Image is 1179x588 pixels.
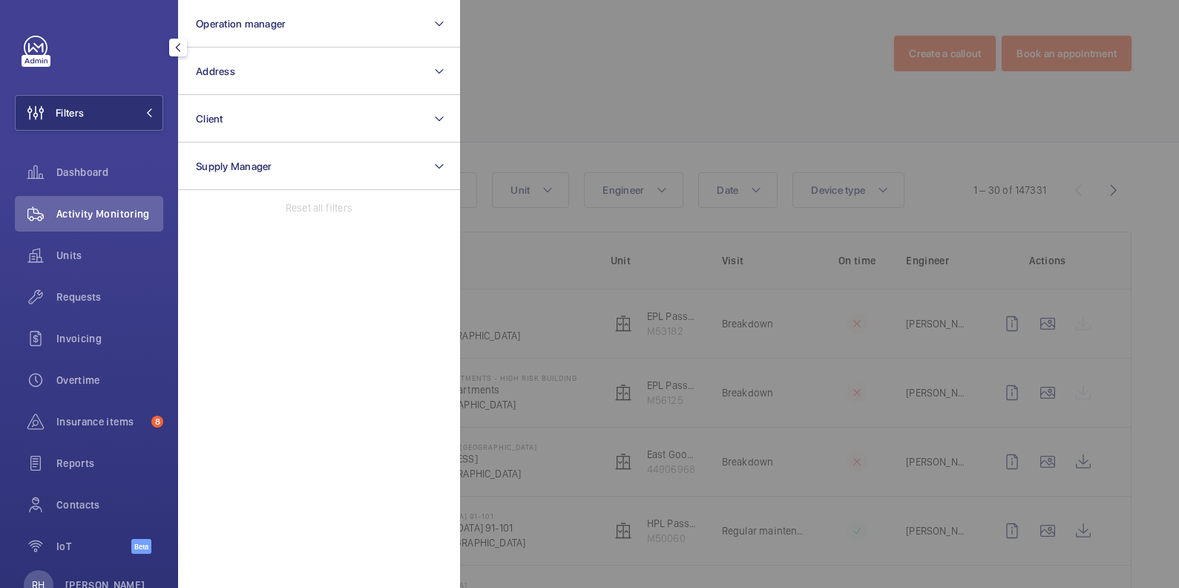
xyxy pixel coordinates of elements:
span: Dashboard [56,165,163,180]
span: Requests [56,290,163,304]
span: Invoicing [56,331,163,346]
button: Filters [15,95,163,131]
span: Insurance items [56,414,145,429]
span: 8 [151,416,163,428]
span: IoT [56,539,131,554]
span: Filters [56,105,84,120]
span: Activity Monitoring [56,206,163,221]
span: Units [56,248,163,263]
span: Contacts [56,497,163,512]
span: Beta [131,539,151,554]
span: Reports [56,456,163,471]
span: Overtime [56,373,163,388]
